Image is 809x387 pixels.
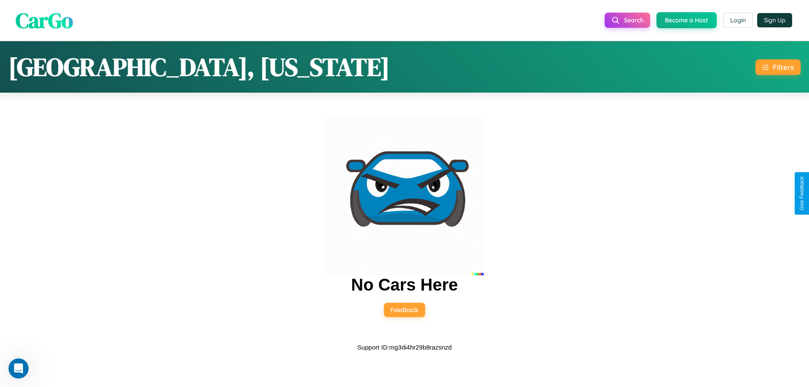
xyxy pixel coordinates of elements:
h1: [GEOGRAPHIC_DATA], [US_STATE] [8,50,390,84]
span: CarGo [16,5,73,35]
img: car [325,117,484,275]
h2: No Cars Here [351,275,458,294]
div: Filters [773,63,794,72]
iframe: Intercom live chat [8,358,29,379]
button: Feedback [384,303,425,317]
button: Login [723,13,753,28]
p: Support ID: mg3di4hr29b8razsnzd [357,342,452,353]
button: Sign Up [757,13,792,27]
button: Search [605,13,650,28]
button: Become a Host [656,12,717,28]
button: Filters [755,59,801,75]
span: Search [624,16,643,24]
div: Give Feedback [799,176,805,211]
